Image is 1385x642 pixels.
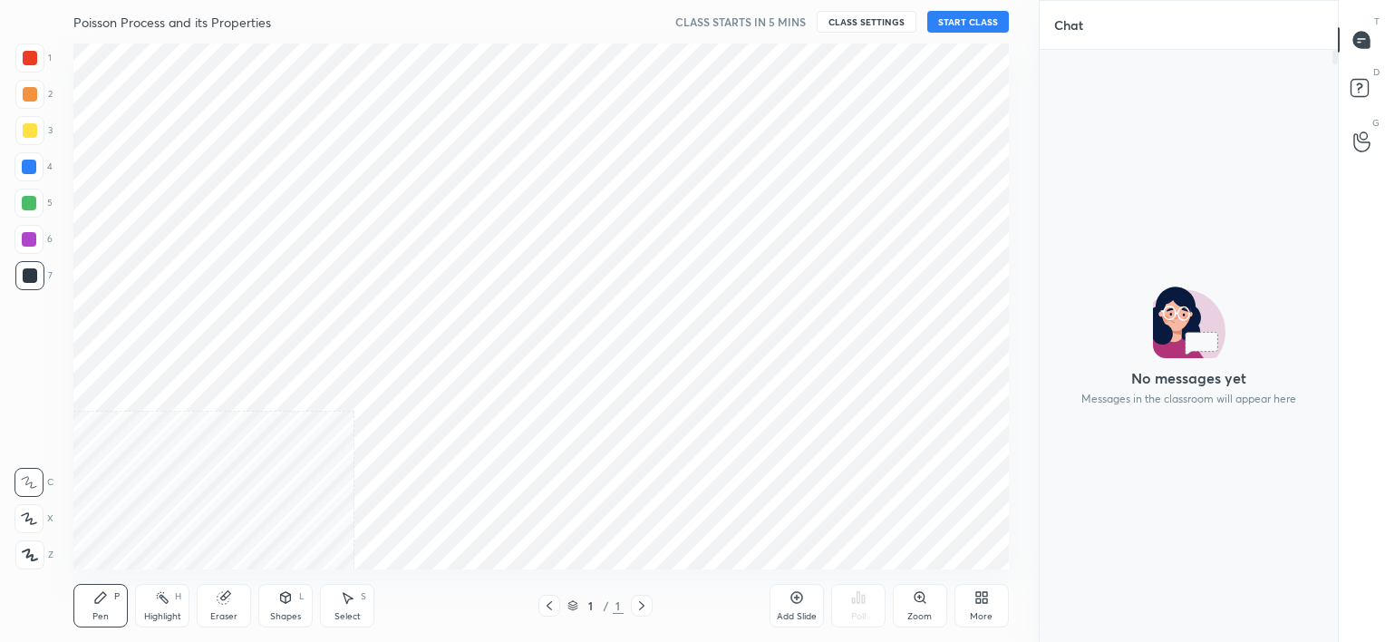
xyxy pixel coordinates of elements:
div: Highlight [144,612,181,621]
div: Eraser [210,612,237,621]
button: CLASS SETTINGS [817,11,916,33]
div: Zoom [907,612,932,621]
div: P [114,592,120,601]
p: Chat [1040,1,1098,49]
div: 6 [15,225,53,254]
div: 1 [15,44,52,73]
div: Select [334,612,361,621]
div: C [15,468,53,497]
div: 2 [15,80,53,109]
p: G [1372,116,1380,130]
div: 1 [613,598,624,614]
p: T [1374,15,1380,28]
div: X [15,504,53,533]
div: 4 [15,152,53,181]
div: / [604,600,609,611]
div: Z [15,540,53,569]
div: 5 [15,189,53,218]
div: 3 [15,116,53,145]
div: 1 [582,600,600,611]
div: H [175,592,181,601]
div: S [361,592,366,601]
div: L [299,592,305,601]
div: More [970,612,993,621]
div: Pen [92,612,109,621]
h4: Poisson Process and its Properties [73,14,271,31]
h5: CLASS STARTS IN 5 MINS [675,14,806,30]
div: Add Slide [777,612,817,621]
div: Shapes [270,612,301,621]
div: 7 [15,261,53,290]
p: D [1373,65,1380,79]
button: START CLASS [927,11,1009,33]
